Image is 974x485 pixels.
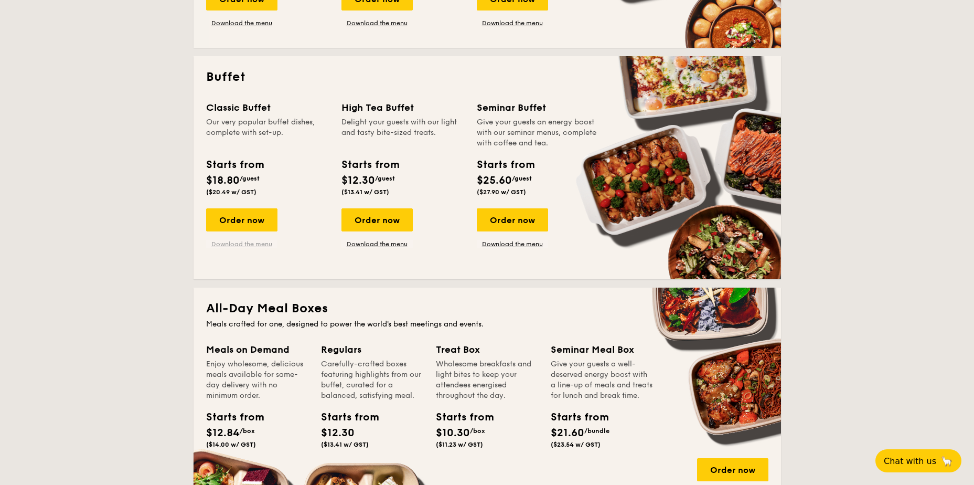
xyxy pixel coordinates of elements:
[436,359,538,401] div: Wholesome breakfasts and light bites to keep your attendees energised throughout the day.
[551,359,653,401] div: Give your guests a well-deserved energy boost with a line-up of meals and treats for lunch and br...
[477,240,548,248] a: Download the menu
[341,19,413,27] a: Download the menu
[341,188,389,196] span: ($13.41 w/ GST)
[341,240,413,248] a: Download the menu
[341,100,464,115] div: High Tea Buffet
[206,319,768,330] div: Meals crafted for one, designed to power the world's best meetings and events.
[341,208,413,231] div: Order now
[375,175,395,182] span: /guest
[551,441,601,448] span: ($23.54 w/ GST)
[436,342,538,357] div: Treat Box
[321,342,423,357] div: Regulars
[477,19,548,27] a: Download the menu
[206,300,768,317] h2: All-Day Meal Boxes
[884,456,936,466] span: Chat with us
[436,427,470,439] span: $10.30
[341,117,464,149] div: Delight your guests with our light and tasty bite-sized treats.
[206,69,768,86] h2: Buffet
[206,188,256,196] span: ($20.49 w/ GST)
[206,157,263,173] div: Starts from
[477,157,534,173] div: Starts from
[206,441,256,448] span: ($14.00 w/ GST)
[206,342,308,357] div: Meals on Demand
[477,117,600,149] div: Give your guests an energy boost with our seminar menus, complete with coffee and tea.
[321,427,355,439] span: $12.30
[206,117,329,149] div: Our very popular buffet dishes, complete with set-up.
[206,409,253,425] div: Starts from
[940,455,953,467] span: 🦙
[240,427,255,435] span: /box
[321,409,368,425] div: Starts from
[477,188,526,196] span: ($27.90 w/ GST)
[551,342,653,357] div: Seminar Meal Box
[341,174,375,187] span: $12.30
[206,174,240,187] span: $18.80
[436,409,483,425] div: Starts from
[206,100,329,115] div: Classic Buffet
[436,441,483,448] span: ($11.23 w/ GST)
[551,409,598,425] div: Starts from
[206,427,240,439] span: $12.84
[206,359,308,401] div: Enjoy wholesome, delicious meals available for same-day delivery with no minimum order.
[206,240,277,248] a: Download the menu
[206,19,277,27] a: Download the menu
[477,100,600,115] div: Seminar Buffet
[206,208,277,231] div: Order now
[321,441,369,448] span: ($13.41 w/ GST)
[321,359,423,401] div: Carefully-crafted boxes featuring highlights from our buffet, curated for a balanced, satisfying ...
[240,175,260,182] span: /guest
[875,449,961,472] button: Chat with us🦙
[551,427,584,439] span: $21.60
[477,174,512,187] span: $25.60
[477,208,548,231] div: Order now
[697,458,768,481] div: Order now
[341,157,399,173] div: Starts from
[470,427,485,435] span: /box
[512,175,532,182] span: /guest
[584,427,609,435] span: /bundle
